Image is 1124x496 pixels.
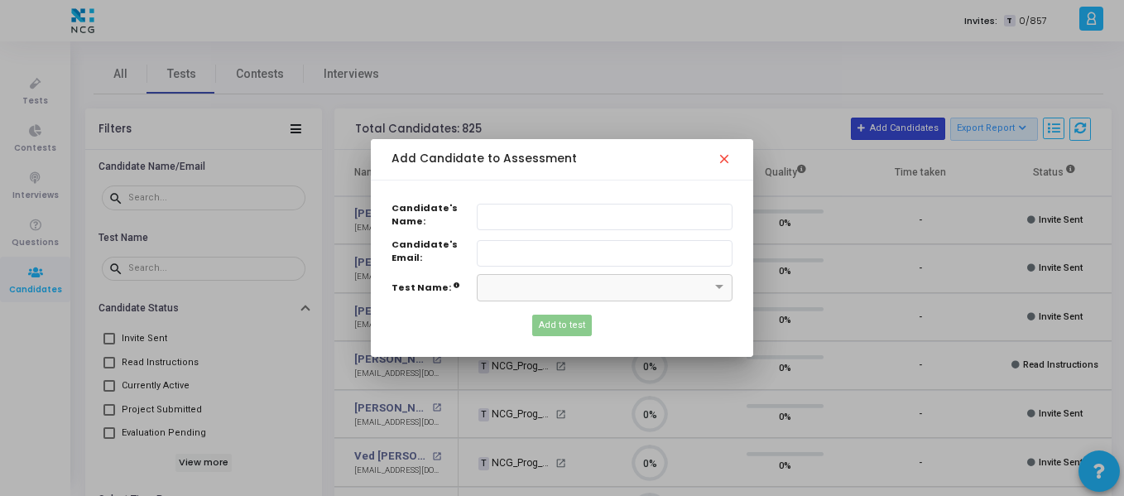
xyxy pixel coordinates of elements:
[391,238,477,265] label: Candidate's Email:
[532,315,592,336] button: Add to test
[717,152,737,171] mat-icon: close
[391,152,577,166] h5: Add Candidate to Assessment
[539,319,585,333] span: Add to test
[391,201,477,229] label: Candidate's Name:
[391,281,451,295] label: Test Name:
